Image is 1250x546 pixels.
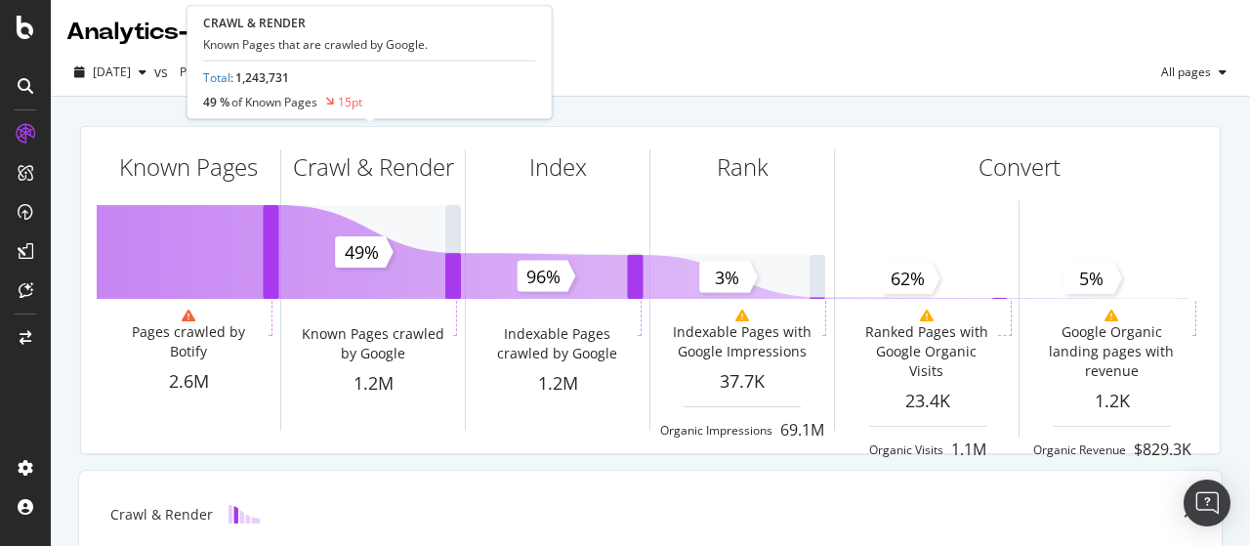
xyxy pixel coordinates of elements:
a: Total [203,68,230,85]
div: Crawl & Render [110,505,213,525]
div: 15pt [338,94,362,110]
div: Known Pages crawled by Google [296,324,449,363]
div: Known Pages that are crawled by Google. [203,35,535,52]
button: All pages [1153,57,1234,88]
span: 2025 Sep. 4th [93,63,131,80]
div: CRAWL & RENDER [203,15,535,31]
div: Known Pages [119,150,258,184]
div: Open Intercom Messenger [1184,480,1230,526]
div: 49 % [203,94,317,110]
div: Organic Impressions [660,422,772,439]
div: 2.6M [97,369,280,395]
button: [DATE] [66,57,154,88]
div: Indexable Pages crawled by Google [480,324,634,363]
button: Previous [172,57,250,88]
div: Analytics - Overview [66,16,307,49]
span: vs [154,63,172,82]
div: 37.7K [650,369,834,395]
div: 69.1M [780,419,824,441]
div: Crawl & Render [293,150,454,184]
img: block-icon [229,505,260,524]
span: Previous [172,63,227,80]
div: 1.2M [281,371,465,397]
div: 1.2M [466,371,649,397]
div: Indexable Pages with Google Impressions [665,322,818,361]
span: All pages [1153,63,1211,80]
div: Rank [717,150,769,184]
span: 1,243,731 [235,68,289,85]
div: Index [529,150,587,184]
div: Pages crawled by Botify [111,322,265,361]
div: : [203,68,289,85]
span: of Known Pages [231,94,317,110]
